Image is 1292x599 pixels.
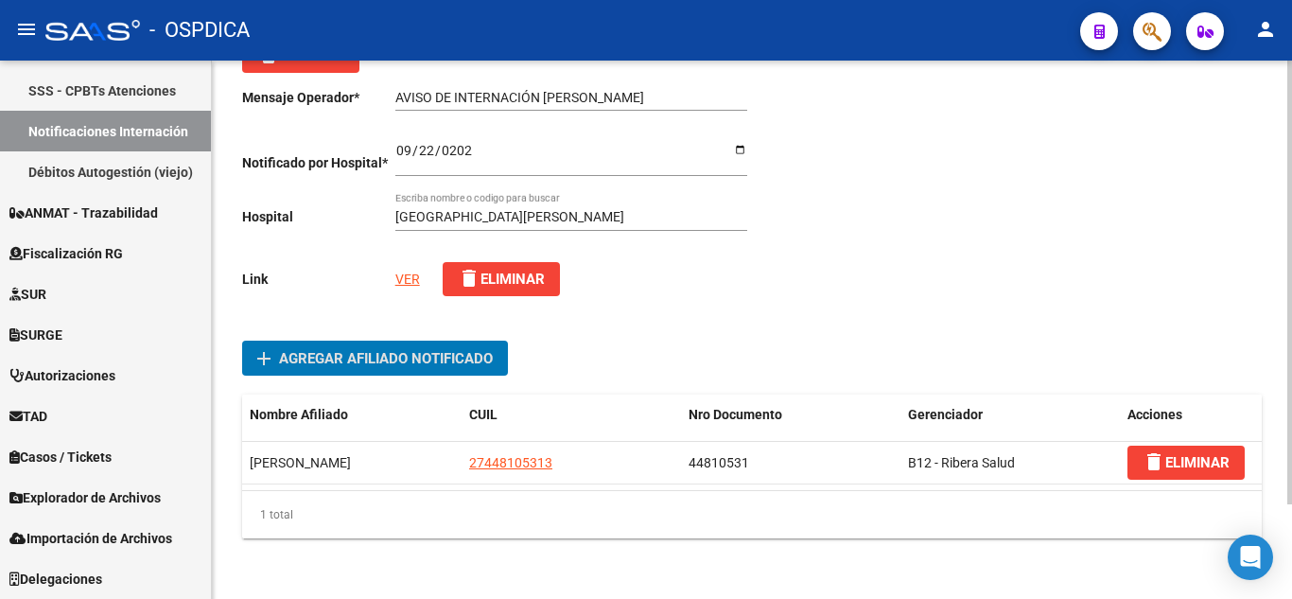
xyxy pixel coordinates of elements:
[1143,450,1165,473] mat-icon: delete
[250,455,351,470] span: BENITEZ MARISOL MILENA
[242,152,395,173] p: Notificado por Hospital
[1127,446,1245,480] button: ELIMINAR
[395,272,420,287] a: VER
[1143,454,1230,471] span: ELIMINAR
[9,569,102,590] span: Delegaciones
[279,350,493,367] span: Agregar Afiliado Notificado
[469,407,498,422] span: CUIL
[9,203,158,223] span: ANMAT - Trazabilidad
[689,407,782,422] span: Nro Documento
[253,347,275,370] mat-icon: add
[242,269,395,290] p: Link
[689,455,749,470] span: 44810531
[9,406,47,427] span: TAD
[15,18,38,41] mat-icon: menu
[242,341,508,376] button: Agregar Afiliado Notificado
[681,395,900,435] datatable-header-cell: Nro Documento
[9,325,62,345] span: SURGE
[242,395,462,435] datatable-header-cell: Nombre Afiliado
[1127,407,1182,422] span: Acciones
[458,267,480,290] mat-icon: delete
[242,491,1262,538] div: 1 total
[1120,395,1262,435] datatable-header-cell: Acciones
[1228,535,1273,580] div: Open Intercom Messenger
[469,455,552,470] span: 27448105313
[908,407,983,422] span: Gerenciador
[443,262,560,296] button: Eliminar
[242,87,395,108] p: Mensaje Operador
[9,528,172,549] span: Importación de Archivos
[257,47,344,64] span: Eliminar
[1254,18,1277,41] mat-icon: person
[250,407,348,422] span: Nombre Afiliado
[9,487,161,508] span: Explorador de Archivos
[900,395,1120,435] datatable-header-cell: Gerenciador
[242,206,395,227] p: Hospital
[462,395,681,435] datatable-header-cell: CUIL
[9,447,112,467] span: Casos / Tickets
[9,243,123,264] span: Fiscalización RG
[458,271,545,288] span: Eliminar
[9,284,46,305] span: SUR
[908,455,1015,470] span: B12 - Ribera Salud
[9,365,115,386] span: Autorizaciones
[149,9,250,51] span: - OSPDICA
